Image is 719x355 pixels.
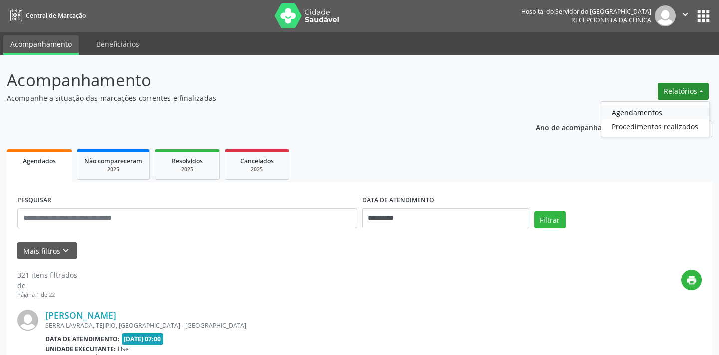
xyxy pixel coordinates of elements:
span: Central de Marcação [26,11,86,20]
i: keyboard_arrow_down [60,245,71,256]
button: Mais filtroskeyboard_arrow_down [17,242,77,260]
button: print [681,270,702,290]
b: Data de atendimento: [45,335,120,343]
div: SERRA LAVRADA, TEJIPIO, [GEOGRAPHIC_DATA] - [GEOGRAPHIC_DATA] [45,321,552,330]
p: Ano de acompanhamento [536,121,624,133]
label: DATA DE ATENDIMENTO [362,193,434,208]
button: Filtrar [534,211,566,228]
a: Acompanhamento [3,35,79,55]
button: Relatórios [658,83,709,100]
div: 2025 [232,166,282,173]
button:  [676,5,695,26]
div: de [17,280,77,291]
span: Resolvidos [172,157,203,165]
p: Acompanhamento [7,68,500,93]
span: [DATE] 07:00 [122,333,164,345]
i:  [680,9,691,20]
div: 2025 [162,166,212,173]
i: print [686,275,697,286]
span: Cancelados [240,157,274,165]
span: Agendados [23,157,56,165]
div: 2025 [84,166,142,173]
a: Procedimentos realizados [601,119,709,133]
ul: Relatórios [601,101,709,137]
img: img [17,310,38,331]
img: img [655,5,676,26]
label: PESQUISAR [17,193,51,208]
a: Beneficiários [89,35,146,53]
div: Página 1 de 22 [17,291,77,299]
span: Não compareceram [84,157,142,165]
span: Hse [118,345,129,353]
a: Central de Marcação [7,7,86,24]
b: Unidade executante: [45,345,116,353]
a: [PERSON_NAME] [45,310,116,321]
div: Hospital do Servidor do [GEOGRAPHIC_DATA] [521,7,651,16]
p: Acompanhe a situação das marcações correntes e finalizadas [7,93,500,103]
button: apps [695,7,712,25]
span: Recepcionista da clínica [571,16,651,24]
a: Agendamentos [601,105,709,119]
div: 321 itens filtrados [17,270,77,280]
